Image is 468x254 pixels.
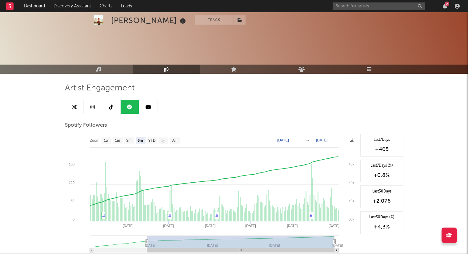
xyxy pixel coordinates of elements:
[69,162,74,166] text: 180
[364,146,400,153] div: +405
[306,138,310,142] text: →
[349,217,354,221] text: 36k
[445,2,449,6] div: 2
[65,85,135,92] span: Artist Engagement
[277,138,289,142] text: [DATE]
[349,162,354,166] text: 48k
[364,163,400,169] div: Last 7 Days (%)
[90,138,99,143] text: Zoom
[329,224,339,228] text: [DATE]
[163,224,174,228] text: [DATE]
[205,224,216,228] text: [DATE]
[333,2,425,10] input: Search for artists
[349,181,354,185] text: 44k
[138,138,143,143] text: 6m
[332,244,343,247] text: [DATE]
[364,137,400,143] div: Last 7 Days
[195,15,234,25] button: Track
[102,213,105,216] a: ♫
[349,199,354,203] text: 40k
[364,215,400,220] div: Last 30 Days (%)
[148,138,155,143] text: YTD
[364,172,400,179] div: +0,8 %
[364,189,400,194] div: Last 30 Days
[364,223,400,231] div: +4,3 %
[172,138,176,143] text: All
[443,4,447,9] button: 2
[169,213,171,216] a: ♫
[69,181,74,185] text: 120
[115,138,120,143] text: 1m
[310,213,312,216] a: ♫
[111,15,187,26] div: [PERSON_NAME]
[123,224,134,228] text: [DATE]
[161,138,165,143] text: 1y
[316,138,328,142] text: [DATE]
[72,217,74,221] text: 0
[245,224,256,228] text: [DATE]
[287,224,298,228] text: [DATE]
[126,138,131,143] text: 3m
[70,199,74,203] text: 60
[216,213,218,216] a: ♫
[364,197,400,205] div: +2.076
[104,138,109,143] text: 1w
[65,122,107,129] span: Spotify Followers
